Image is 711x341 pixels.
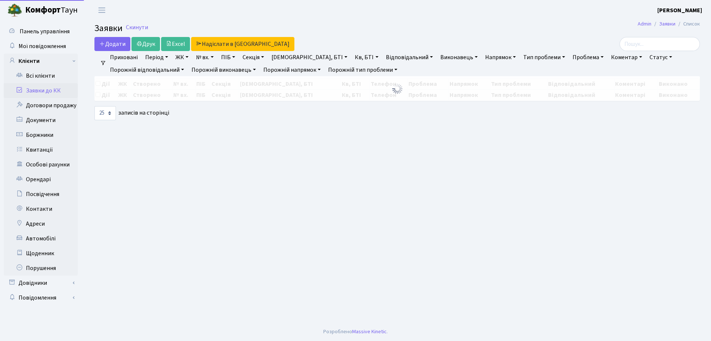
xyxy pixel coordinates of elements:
label: записів на сторінці [94,106,169,120]
a: Орендарі [4,172,78,187]
a: Excel [161,37,190,51]
a: Посвідчення [4,187,78,202]
a: Заявки [659,20,675,28]
input: Пошук... [620,37,700,51]
a: Документи [4,113,78,128]
a: Квитанції [4,142,78,157]
span: Таун [25,4,78,17]
a: Адреси [4,216,78,231]
a: ПІБ [218,51,238,64]
span: Заявки [94,22,123,35]
a: № вх. [193,51,217,64]
a: Порожній напрямок [260,64,324,76]
a: Проблема [570,51,607,64]
a: Особові рахунки [4,157,78,172]
a: Порожній відповідальний [107,64,187,76]
a: Порожній виконавець [188,64,259,76]
a: Додати [94,37,130,51]
a: ЖК [173,51,191,64]
a: Скинути [126,24,148,31]
b: Комфорт [25,4,61,16]
a: Виконавець [437,51,481,64]
a: Приховані [107,51,141,64]
img: logo.png [7,3,22,18]
a: Договори продажу [4,98,78,113]
a: Відповідальний [383,51,436,64]
a: Надіслати в [GEOGRAPHIC_DATA] [191,37,294,51]
a: Порушення [4,261,78,276]
span: Додати [99,40,126,48]
a: Секція [240,51,267,64]
a: Порожній тип проблеми [325,64,400,76]
a: Друк [131,37,160,51]
a: Всі клієнти [4,68,78,83]
a: Довідники [4,276,78,290]
a: Автомобілі [4,231,78,246]
a: Щоденник [4,246,78,261]
a: Коментар [608,51,645,64]
a: Клієнти [4,54,78,68]
nav: breadcrumb [627,16,711,32]
a: Заявки до КК [4,83,78,98]
a: Боржники [4,128,78,142]
a: Тип проблеми [520,51,568,64]
select: записів на сторінці [94,106,116,120]
span: Панель управління [20,27,70,36]
a: Контакти [4,202,78,216]
a: Мої повідомлення [4,39,78,54]
a: Massive Kinetic [352,328,387,335]
a: Панель управління [4,24,78,39]
a: Кв, БТІ [352,51,381,64]
a: Admin [638,20,651,28]
a: Статус [647,51,675,64]
a: [PERSON_NAME] [657,6,702,15]
img: Обробка... [391,83,403,95]
div: Розроблено . [323,328,388,336]
a: Напрямок [482,51,519,64]
li: Список [675,20,700,28]
a: Період [142,51,171,64]
a: [DEMOGRAPHIC_DATA], БТІ [268,51,350,64]
a: Повідомлення [4,290,78,305]
span: Мої повідомлення [19,42,66,50]
button: Переключити навігацію [93,4,111,16]
b: [PERSON_NAME] [657,6,702,14]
